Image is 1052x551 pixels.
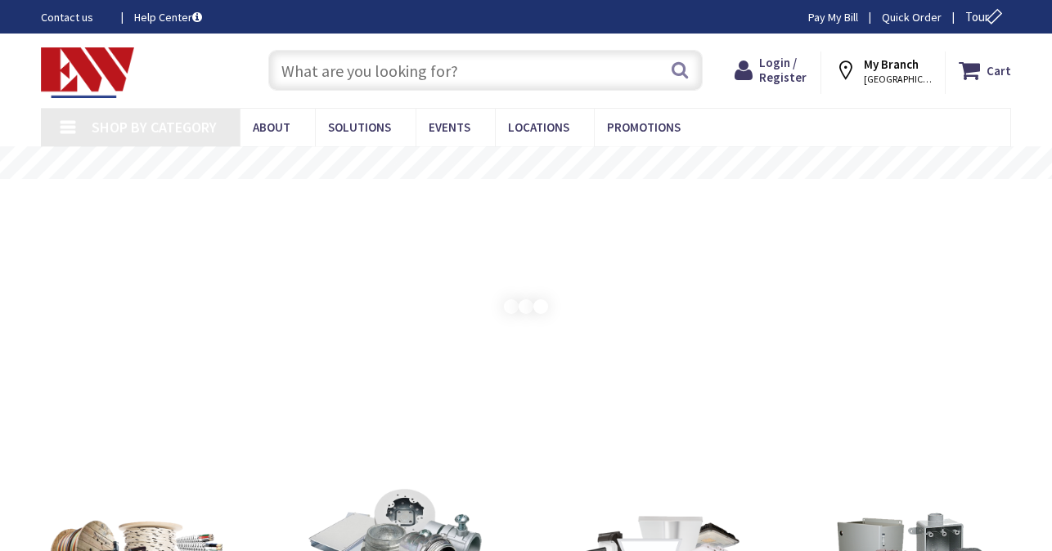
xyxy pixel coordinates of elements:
span: Events [429,119,470,135]
span: Tour [965,9,1007,25]
span: [GEOGRAPHIC_DATA], [GEOGRAPHIC_DATA] [864,73,933,86]
input: What are you looking for? [268,50,704,91]
strong: Cart [987,56,1011,85]
span: Shop By Category [92,118,217,137]
span: Login / Register [759,55,807,85]
a: Login / Register [735,56,807,85]
span: Locations [508,119,569,135]
img: Electrical Wholesalers, Inc. [41,47,134,98]
span: About [253,119,290,135]
a: Contact us [41,9,108,25]
rs-layer: Free Same Day Pickup at 19 Locations [377,155,677,172]
a: Quick Order [882,9,942,25]
a: Cart [959,56,1011,85]
strong: My Branch [864,56,919,72]
a: Help Center [134,9,202,25]
a: Pay My Bill [808,9,858,25]
span: Promotions [607,119,681,135]
span: Solutions [328,119,391,135]
div: My Branch [GEOGRAPHIC_DATA], [GEOGRAPHIC_DATA] [834,56,931,85]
